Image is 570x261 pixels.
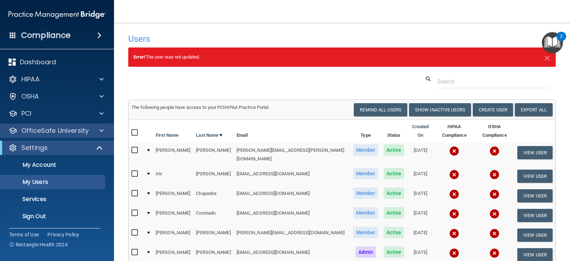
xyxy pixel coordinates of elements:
[381,120,407,143] th: Status
[544,53,550,61] button: Close
[196,131,222,140] a: Last Name
[134,54,146,60] strong: Error!
[515,103,553,116] a: Export All
[354,103,407,116] button: Remind All Users
[489,248,499,258] img: cross.ca9f0e7f.svg
[384,207,404,219] span: Active
[475,120,514,143] th: OSHA Compliance
[353,187,378,199] span: Member
[384,168,404,179] span: Active
[156,131,178,140] a: First Name
[437,75,550,88] input: Search
[9,231,39,238] a: Terms of Use
[234,143,351,166] td: [PERSON_NAME][EMAIL_ADDRESS][PERSON_NAME][DOMAIN_NAME]
[193,225,233,245] td: [PERSON_NAME]
[407,225,434,245] td: [DATE]
[407,166,434,186] td: [DATE]
[489,229,499,239] img: cross.ca9f0e7f.svg
[153,143,193,166] td: [PERSON_NAME]
[434,120,475,143] th: HIPAA Compliance
[153,225,193,245] td: [PERSON_NAME]
[20,58,56,66] p: Dashboard
[234,166,351,186] td: [EMAIL_ADDRESS][DOMAIN_NAME]
[384,187,404,199] span: Active
[5,179,102,186] p: My Users
[9,109,104,118] a: PCI
[449,209,459,219] img: cross.ca9f0e7f.svg
[517,209,553,222] button: View User
[410,122,431,140] a: Created On
[153,186,193,206] td: [PERSON_NAME]
[9,7,105,22] img: PMB logo
[193,186,233,206] td: Chapados
[193,206,233,225] td: Coronado
[9,58,104,66] a: Dashboard
[21,126,89,135] p: OfficeSafe University
[353,227,378,238] span: Member
[449,146,459,156] img: cross.ca9f0e7f.svg
[517,170,553,183] button: View User
[489,146,499,156] img: cross.ca9f0e7f.svg
[544,50,550,64] span: ×
[489,170,499,180] img: cross.ca9f0e7f.svg
[5,213,102,220] p: Sign Out
[517,189,553,202] button: View User
[5,196,102,203] p: Services
[449,248,459,258] img: cross.ca9f0e7f.svg
[131,105,269,110] span: The following people have access to your PCIHIPAA Practice Portal
[542,32,563,53] button: Open Resource Center, 2 new notifications
[193,143,233,166] td: [PERSON_NAME]
[449,170,459,180] img: cross.ca9f0e7f.svg
[21,75,40,84] p: HIPAA
[128,47,556,67] div: The user was not updated.
[489,189,499,199] img: cross.ca9f0e7f.svg
[407,186,434,206] td: [DATE]
[21,30,71,40] h4: Compliance
[449,189,459,199] img: cross.ca9f0e7f.svg
[21,109,31,118] p: PCI
[517,146,553,159] button: View User
[153,206,193,225] td: [PERSON_NAME]
[153,166,193,186] td: Iris
[234,206,351,225] td: [EMAIL_ADDRESS][DOMAIN_NAME]
[9,92,104,101] a: OSHA
[353,144,378,156] span: Member
[9,126,104,135] a: OfficeSafe University
[384,246,404,258] span: Active
[128,34,373,44] h4: Users
[9,241,68,248] span: Ⓒ Rectangle Health 2024
[351,120,381,143] th: Type
[353,207,378,219] span: Member
[234,225,351,245] td: [PERSON_NAME][EMAIL_ADDRESS][DOMAIN_NAME]
[9,75,104,84] a: HIPAA
[407,206,434,225] td: [DATE]
[517,229,553,242] button: View User
[489,209,499,219] img: cross.ca9f0e7f.svg
[384,144,404,156] span: Active
[449,229,459,239] img: cross.ca9f0e7f.svg
[47,231,79,238] a: Privacy Policy
[384,227,404,238] span: Active
[21,144,48,152] p: Settings
[407,143,434,166] td: [DATE]
[21,92,39,101] p: OSHA
[353,168,378,179] span: Member
[9,59,16,66] img: dashboard.aa5b2476.svg
[5,161,102,169] p: My Account
[473,103,513,116] button: Create User
[560,36,563,46] div: 2
[193,166,233,186] td: [PERSON_NAME]
[234,186,351,206] td: [EMAIL_ADDRESS][DOMAIN_NAME]
[356,246,376,258] span: Admin
[409,103,471,116] button: Show Inactive Users
[9,144,103,152] a: Settings
[234,120,351,143] th: Email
